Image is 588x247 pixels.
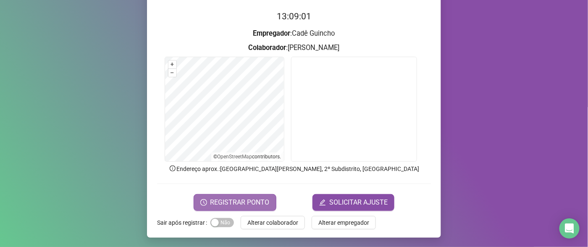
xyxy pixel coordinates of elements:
span: REGISTRAR PONTO [210,197,270,208]
span: Alterar empregador [318,218,369,227]
button: REGISTRAR PONTO [194,194,276,211]
button: Alterar empregador [312,216,376,229]
h3: : Cadê Guincho [157,28,431,39]
span: info-circle [169,165,176,172]
strong: Empregador [253,29,291,37]
span: edit [319,199,326,206]
span: SOLICITAR AJUSTE [329,197,388,208]
li: © contributors. [214,154,281,160]
button: editSOLICITAR AJUSTE [312,194,394,211]
strong: Colaborador [249,44,286,52]
span: clock-circle [200,199,207,206]
button: – [168,69,176,77]
h3: : [PERSON_NAME] [157,42,431,53]
button: Alterar colaborador [241,216,305,229]
label: Sair após registrar [157,216,210,229]
p: Endereço aprox. : [GEOGRAPHIC_DATA][PERSON_NAME], 2º Subdistrito, [GEOGRAPHIC_DATA] [157,164,431,173]
span: Alterar colaborador [247,218,298,227]
button: + [168,60,176,68]
time: 13:09:01 [277,11,311,21]
a: OpenStreetMap [218,154,252,160]
div: Open Intercom Messenger [559,218,580,239]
